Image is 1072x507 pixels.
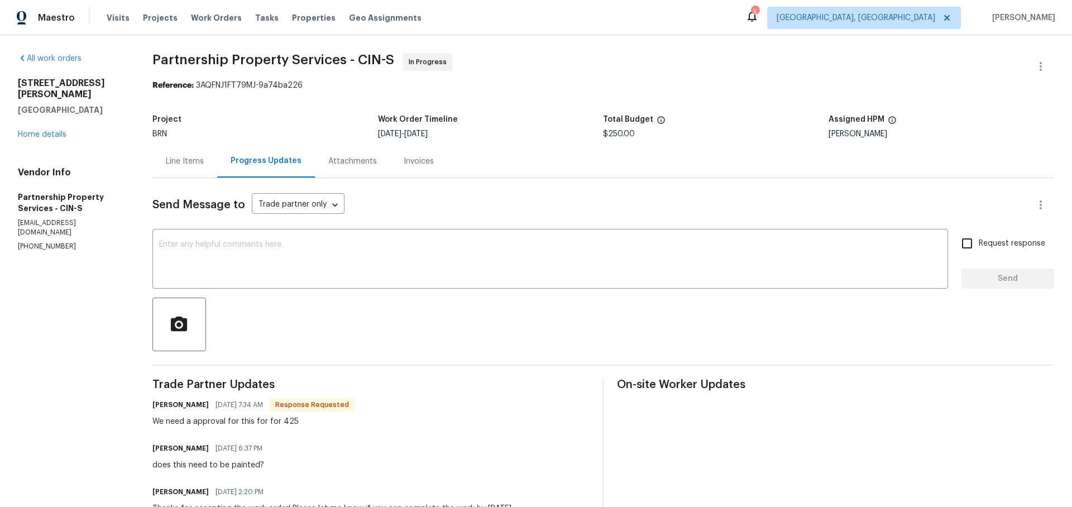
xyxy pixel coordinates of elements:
h5: Assigned HPM [829,116,884,123]
span: Request response [979,238,1045,250]
div: Trade partner only [252,196,344,214]
div: [PERSON_NAME] [829,130,1054,138]
h5: Project [152,116,181,123]
h2: [STREET_ADDRESS][PERSON_NAME] [18,78,126,100]
p: [PHONE_NUMBER] [18,242,126,251]
span: [GEOGRAPHIC_DATA], [GEOGRAPHIC_DATA] [777,12,935,23]
span: [DATE] 7:34 AM [216,399,263,410]
h5: [GEOGRAPHIC_DATA] [18,104,126,116]
h5: Total Budget [603,116,653,123]
span: Partnership Property Services - CIN-S [152,53,394,66]
span: [DATE] [378,130,401,138]
span: [DATE] 2:20 PM [216,486,264,498]
span: Maestro [38,12,75,23]
span: [PERSON_NAME] [988,12,1055,23]
span: The hpm assigned to this work order. [888,116,897,130]
div: Line Items [166,156,204,167]
p: [EMAIL_ADDRESS][DOMAIN_NAME] [18,218,126,237]
span: [DATE] [404,130,428,138]
span: Response Requested [271,399,353,410]
span: Work Orders [191,12,242,23]
div: We need a approval for this for for 425 [152,416,355,427]
span: Trade Partner Updates [152,379,590,390]
span: On-site Worker Updates [617,379,1054,390]
span: $250.00 [603,130,635,138]
b: Reference: [152,82,194,89]
a: All work orders [18,55,82,63]
span: Geo Assignments [349,12,422,23]
div: does this need to be painted? [152,460,269,471]
div: 3AQFNJ1FT79MJ-9a74ba226 [152,80,1054,91]
h4: Vendor Info [18,167,126,178]
div: Invoices [404,156,434,167]
span: Visits [107,12,130,23]
span: Tasks [255,14,279,22]
span: The total cost of line items that have been proposed by Opendoor. This sum includes line items th... [657,116,666,130]
h5: Partnership Property Services - CIN-S [18,192,126,214]
span: Send Message to [152,199,245,211]
div: Attachments [328,156,377,167]
a: Home details [18,131,66,138]
div: Progress Updates [231,155,301,166]
h5: Work Order Timeline [378,116,458,123]
span: In Progress [409,56,451,68]
h6: [PERSON_NAME] [152,443,209,454]
h6: [PERSON_NAME] [152,486,209,498]
h6: [PERSON_NAME] [152,399,209,410]
span: - [378,130,428,138]
span: [DATE] 6:37 PM [216,443,262,454]
span: Properties [292,12,336,23]
span: Projects [143,12,178,23]
span: BRN [152,130,167,138]
div: 5 [751,7,759,18]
